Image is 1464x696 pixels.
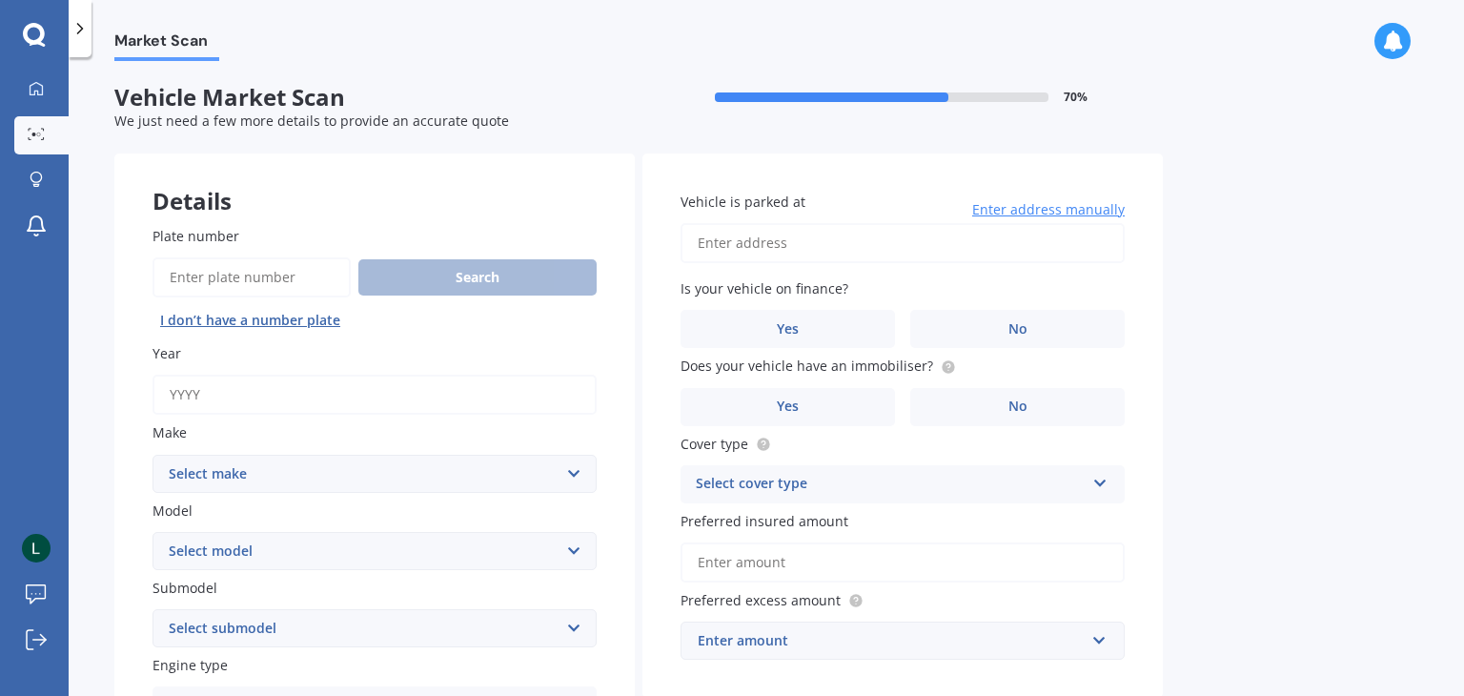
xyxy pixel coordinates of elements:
span: Is your vehicle on finance? [681,279,848,297]
span: Engine type [152,656,228,674]
span: Enter address manually [972,200,1125,219]
span: No [1008,399,1027,415]
div: Enter amount [698,630,1085,651]
span: Model [152,502,193,520]
input: Enter address [681,223,1125,263]
span: Cover type [681,435,748,453]
input: Enter amount [681,542,1125,583]
input: Enter plate number [152,257,351,297]
span: Vehicle Market Scan [114,84,639,112]
div: Details [114,154,635,211]
span: Make [152,424,187,442]
span: No [1008,321,1027,338]
span: Submodel [152,579,217,597]
span: Yes [777,321,799,338]
span: Does your vehicle have an immobiliser? [681,358,933,376]
div: Select cover type [696,473,1085,496]
span: Plate number [152,227,239,245]
span: 70 % [1064,91,1088,104]
input: YYYY [152,375,597,415]
button: I don’t have a number plate [152,305,348,336]
span: We just need a few more details to provide an accurate quote [114,112,509,130]
span: Yes [777,399,799,415]
span: Vehicle is parked at [681,193,805,211]
span: Preferred excess amount [681,591,841,609]
img: ACg8ocJ2x2QDbUUxvg8xgBbOOrIU7XjlGfq0Ia4QGqQLpJis0asjcA=s96-c [22,534,51,563]
span: Year [152,344,181,362]
span: Preferred insured amount [681,512,848,530]
span: Market Scan [114,31,219,57]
